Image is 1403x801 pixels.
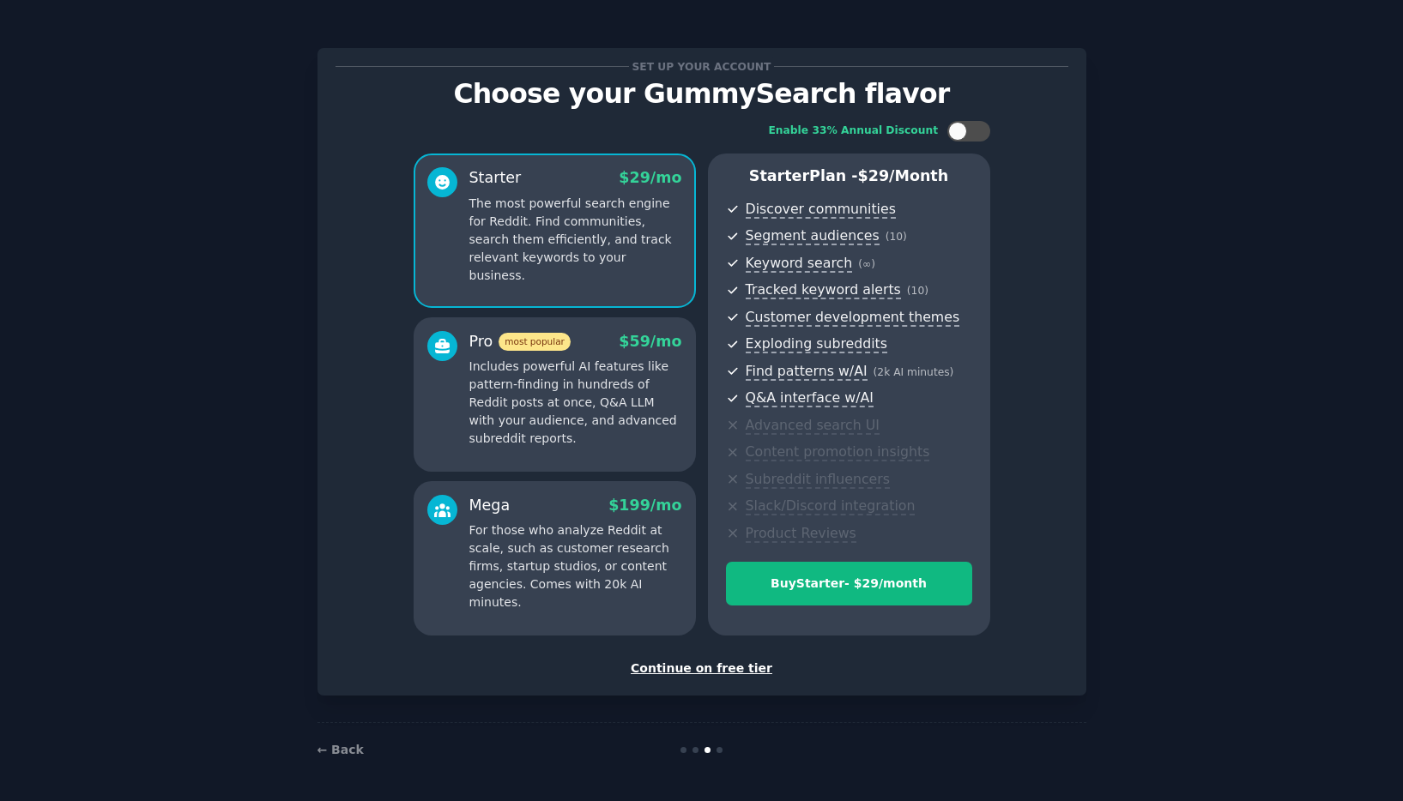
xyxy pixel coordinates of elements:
[746,335,887,353] span: Exploding subreddits
[886,231,907,243] span: ( 10 )
[746,471,890,489] span: Subreddit influencers
[317,743,364,756] a: ← Back
[746,309,960,327] span: Customer development themes
[907,285,928,297] span: ( 10 )
[469,195,682,285] p: The most powerful search engine for Reddit. Find communities, search them efficiently, and track ...
[726,562,972,605] button: BuyStarter- $29/month
[746,497,916,515] span: Slack/Discord integration
[469,167,522,189] div: Starter
[746,255,853,273] span: Keyword search
[858,258,875,270] span: ( ∞ )
[499,333,571,351] span: most popular
[469,521,682,611] p: For those who analyze Reddit at scale, such as customer research firms, startup studios, or conte...
[727,575,971,593] div: Buy Starter - $ 29 /month
[619,333,681,350] span: $ 59 /mo
[608,497,681,514] span: $ 199 /mo
[746,525,856,543] span: Product Reviews
[469,331,571,352] div: Pro
[726,166,972,187] p: Starter Plan -
[858,167,949,184] span: $ 29 /month
[619,169,681,186] span: $ 29 /mo
[746,443,930,461] span: Content promotion insights
[469,358,682,448] p: Includes powerful AI features like pattern-finding in hundreds of Reddit posts at once, Q&A LLM w...
[746,227,880,245] span: Segment audiences
[746,281,901,299] span: Tracked keyword alerts
[746,201,896,219] span: Discover communities
[746,389,874,407] span: Q&A interface w/AI
[336,79,1068,109] p: Choose your GummySearch flavor
[336,659,1068,678] div: Continue on free tier
[746,417,880,435] span: Advanced search UI
[469,495,511,516] div: Mega
[629,57,774,75] span: Set up your account
[874,366,954,378] span: ( 2k AI minutes )
[746,363,868,381] span: Find patterns w/AI
[769,123,939,139] div: Enable 33% Annual Discount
